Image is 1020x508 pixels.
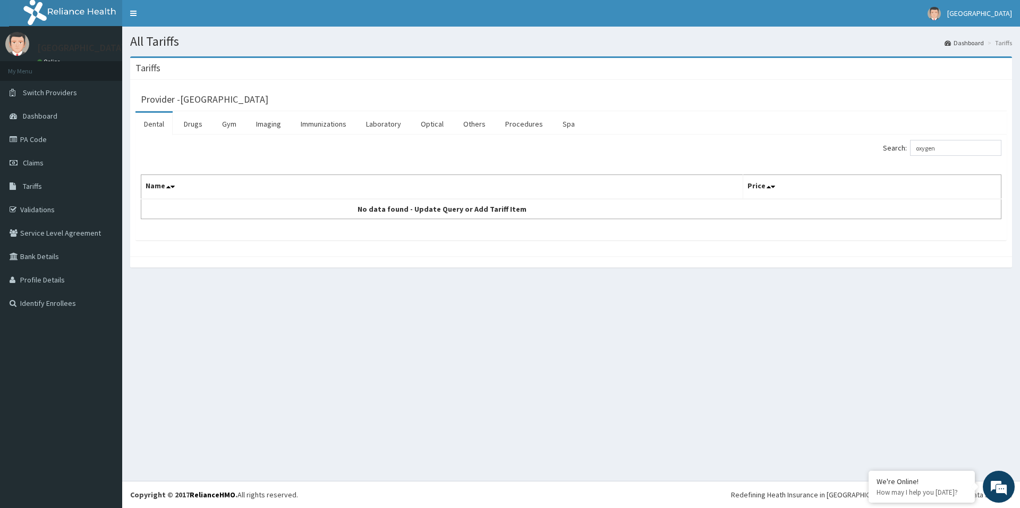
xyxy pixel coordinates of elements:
[945,38,984,47] a: Dashboard
[135,63,160,73] h3: Tariffs
[248,113,290,135] a: Imaging
[214,113,245,135] a: Gym
[455,113,494,135] a: Others
[122,481,1020,508] footer: All rights reserved.
[175,113,211,135] a: Drugs
[947,9,1012,18] span: [GEOGRAPHIC_DATA]
[130,490,237,499] strong: Copyright © 2017 .
[37,43,125,53] p: [GEOGRAPHIC_DATA]
[877,477,967,486] div: We're Online!
[358,113,410,135] a: Laboratory
[141,95,268,104] h3: Provider - [GEOGRAPHIC_DATA]
[292,113,355,135] a: Immunizations
[910,140,1001,156] input: Search:
[554,113,583,135] a: Spa
[412,113,452,135] a: Optical
[883,140,1001,156] label: Search:
[731,489,1012,500] div: Redefining Heath Insurance in [GEOGRAPHIC_DATA] using Telemedicine and Data Science!
[130,35,1012,48] h1: All Tariffs
[23,88,77,97] span: Switch Providers
[877,488,967,497] p: How may I help you today?
[928,7,941,20] img: User Image
[23,181,42,191] span: Tariffs
[190,490,235,499] a: RelianceHMO
[23,158,44,168] span: Claims
[37,58,63,65] a: Online
[5,32,29,56] img: User Image
[23,111,57,121] span: Dashboard
[985,38,1012,47] li: Tariffs
[141,199,743,219] td: No data found - Update Query or Add Tariff Item
[141,175,743,199] th: Name
[743,175,1001,199] th: Price
[497,113,551,135] a: Procedures
[135,113,173,135] a: Dental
